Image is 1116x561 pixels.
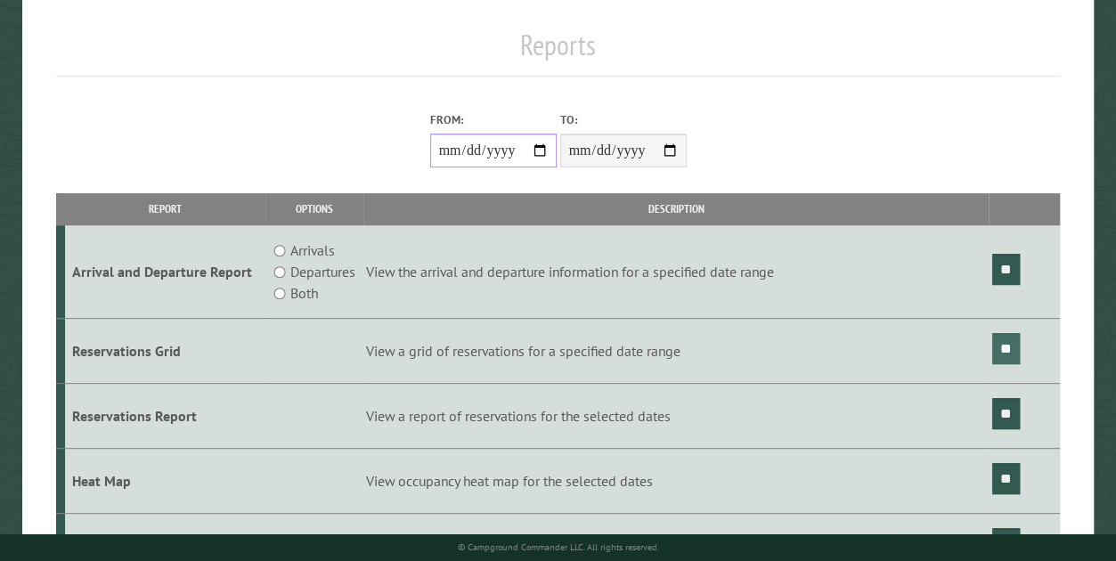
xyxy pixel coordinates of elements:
[65,225,266,319] td: Arrival and Departure Report
[290,261,355,282] label: Departures
[363,383,990,448] td: View a report of reservations for the selected dates
[65,319,266,384] td: Reservations Grid
[363,448,990,513] td: View occupancy heat map for the selected dates
[458,541,659,553] small: © Campground Commander LLC. All rights reserved.
[65,383,266,448] td: Reservations Report
[290,240,335,261] label: Arrivals
[363,225,990,319] td: View the arrival and departure information for a specified date range
[65,448,266,513] td: Heat Map
[560,111,687,128] label: To:
[265,193,362,224] th: Options
[430,111,557,128] label: From:
[56,28,1061,77] h1: Reports
[65,193,266,224] th: Report
[290,282,318,304] label: Both
[363,193,990,224] th: Description
[363,319,990,384] td: View a grid of reservations for a specified date range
